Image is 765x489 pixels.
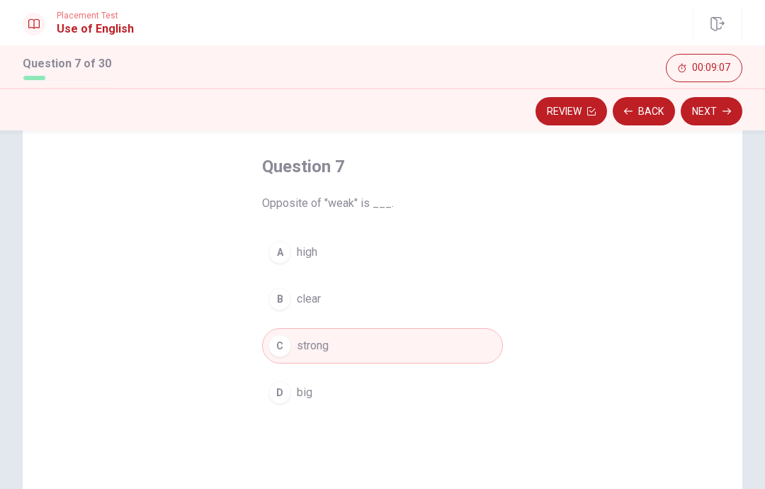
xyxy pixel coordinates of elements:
[268,241,291,264] div: A
[297,384,312,401] span: big
[297,244,317,261] span: high
[535,97,607,125] button: Review
[613,97,675,125] button: Back
[681,97,742,125] button: Next
[262,235,503,270] button: Ahigh
[262,155,503,178] h4: Question 7
[268,288,291,310] div: B
[23,55,113,72] h1: Question 7 of 30
[262,281,503,317] button: Bclear
[268,335,291,357] div: C
[262,328,503,364] button: Cstrong
[262,375,503,410] button: Dbig
[57,11,134,21] span: Placement Test
[666,54,742,82] button: 00:09:07
[297,337,329,354] span: strong
[262,195,503,212] span: Opposite of "weak" is ___.
[692,62,730,74] span: 00:09:07
[57,21,134,38] h1: Use of English
[297,291,321,308] span: clear
[268,381,291,404] div: D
